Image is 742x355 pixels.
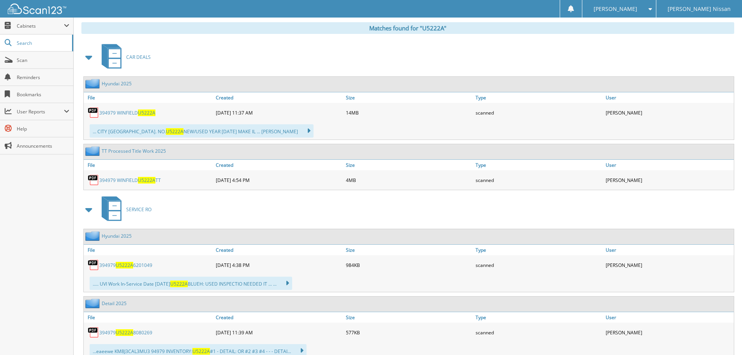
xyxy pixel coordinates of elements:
a: CAR DEALS [97,42,151,72]
span: U5222A [116,329,133,336]
a: User [604,92,734,103]
a: Type [474,92,604,103]
span: U5222A [138,177,155,184]
a: Created [214,245,344,255]
span: Search [17,40,68,46]
a: Detail 2025 [102,300,127,307]
span: User Reports [17,108,64,115]
div: ..... UVI Work In-Service Date [DATE] BLUEH: USED INSPECTIO NEEDED IT ... ... [90,277,292,290]
a: Type [474,245,604,255]
span: SERVICE RO [126,206,152,213]
a: File [84,312,214,323]
img: folder2.png [85,146,102,156]
a: User [604,160,734,170]
div: scanned [474,172,604,188]
div: scanned [474,257,604,273]
span: [PERSON_NAME] Nissan [668,7,731,11]
div: 984KB [344,257,474,273]
span: Help [17,125,69,132]
div: ... CITY [GEOGRAPHIC_DATA]. NO. NEW/USED YEAR [DATE] MAKE IL ... [PERSON_NAME] [90,124,314,138]
a: Size [344,160,474,170]
a: User [604,245,734,255]
div: [DATE] 11:39 AM [214,325,344,340]
span: U5222A [170,281,188,287]
span: Cabinets [17,23,64,29]
span: Reminders [17,74,69,81]
div: [DATE] 11:37 AM [214,105,344,120]
div: [PERSON_NAME] [604,325,734,340]
a: Size [344,245,474,255]
span: CAR DEALS [126,54,151,60]
a: Hyundai 2025 [102,80,132,87]
div: [DATE] 4:54 PM [214,172,344,188]
img: scan123-logo-white.svg [8,4,66,14]
img: PDF.png [88,107,99,118]
a: Created [214,160,344,170]
div: [PERSON_NAME] [604,172,734,188]
a: File [84,160,214,170]
a: Type [474,160,604,170]
img: folder2.png [85,79,102,88]
span: U5222A [166,128,183,135]
a: Size [344,312,474,323]
a: TT Processed Title Work 2025 [102,148,166,154]
a: SERVICE RO [97,194,152,225]
a: User [604,312,734,323]
a: 394979U5222A6201049 [99,262,152,268]
div: 14MB [344,105,474,120]
img: PDF.png [88,327,99,338]
a: 394979U5222A8080269 [99,329,152,336]
a: Type [474,312,604,323]
a: Created [214,312,344,323]
a: File [84,245,214,255]
a: Created [214,92,344,103]
span: U5222A [116,262,133,268]
span: U5222A [138,110,155,116]
span: Bookmarks [17,91,69,98]
img: PDF.png [88,259,99,271]
a: 394979 WINFIELDU5222A [99,110,155,116]
div: 577KB [344,325,474,340]
div: Matches found for "U5222A" [81,22,734,34]
a: Size [344,92,474,103]
img: folder2.png [85,298,102,308]
div: scanned [474,325,604,340]
img: PDF.png [88,174,99,186]
a: 394979 WINFIELDU5222ATT [99,177,161,184]
span: [PERSON_NAME] [594,7,637,11]
span: U5222A [192,348,210,355]
span: Announcements [17,143,69,149]
div: [PERSON_NAME] [604,257,734,273]
iframe: Chat Widget [703,318,742,355]
span: Scan [17,57,69,64]
div: 4MB [344,172,474,188]
img: folder2.png [85,231,102,241]
a: File [84,92,214,103]
div: scanned [474,105,604,120]
div: [DATE] 4:38 PM [214,257,344,273]
div: [PERSON_NAME] [604,105,734,120]
a: Hyundai 2025 [102,233,132,239]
